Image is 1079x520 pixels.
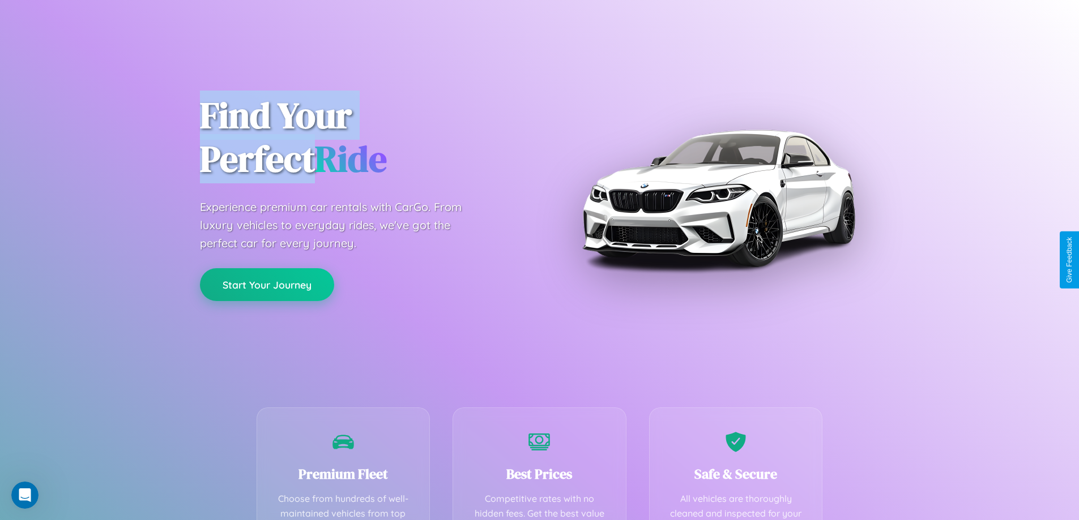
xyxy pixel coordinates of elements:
h3: Safe & Secure [667,465,805,483]
img: Premium BMW car rental vehicle [577,57,860,339]
h3: Premium Fleet [274,465,413,483]
button: Start Your Journey [200,268,334,301]
span: Ride [315,134,387,183]
div: Give Feedback [1065,237,1073,283]
h3: Best Prices [470,465,609,483]
p: Experience premium car rentals with CarGo. From luxury vehicles to everyday rides, we've got the ... [200,198,483,252]
h1: Find Your Perfect [200,94,523,181]
iframe: Intercom live chat [11,482,39,509]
